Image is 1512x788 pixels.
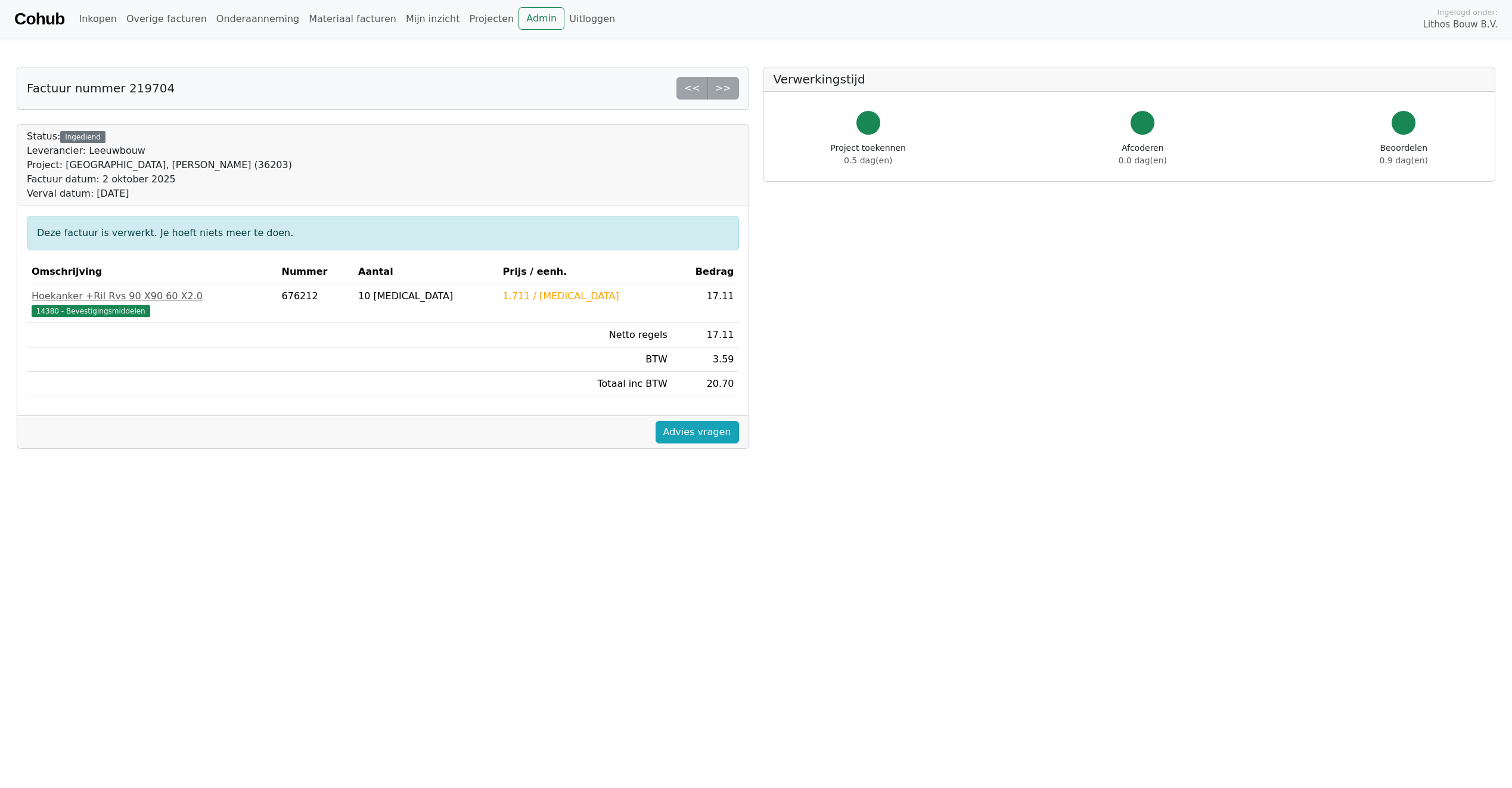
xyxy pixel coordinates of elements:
div: 1.711 / [MEDICAL_DATA] [503,289,667,303]
a: Hoekanker +Ril Rvs 90 X90 60 X2.014380 - Bevestigingsmiddelen [32,289,272,318]
a: Uitloggen [564,7,620,31]
td: 3.59 [672,348,739,372]
a: Onderaanneming [212,7,304,31]
th: Aantal [353,260,498,284]
th: Bedrag [672,260,739,284]
th: Omschrijving [27,260,277,284]
a: Cohub [14,5,64,33]
span: 14380 - Bevestigingsmiddelen [32,305,150,317]
td: 17.11 [672,284,739,323]
span: Lithos Bouw B.V. [1423,18,1498,32]
a: Inkopen [74,7,121,31]
span: 0.9 dag(en) [1380,156,1428,165]
div: Project: [GEOGRAPHIC_DATA], [PERSON_NAME] (36203) [27,158,292,172]
a: Advies vragen [656,421,739,443]
span: Ingelogd onder: [1437,7,1498,18]
th: Prijs / eenh. [498,260,672,284]
td: Totaal inc BTW [498,372,672,396]
h5: Factuur nummer 219704 [27,81,175,95]
div: Hoekanker +Ril Rvs 90 X90 60 X2.0 [32,289,272,303]
div: Factuur datum: 2 oktober 2025 [27,172,292,187]
td: BTW [498,348,672,372]
a: Materiaal facturen [304,7,401,31]
a: Projecten [464,7,519,31]
th: Nummer [277,260,354,284]
div: Leverancier: Leeuwbouw [27,144,292,158]
div: Deze factuur is verwerkt. Je hoeft niets meer te doen. [27,216,739,250]
h5: Verwerkingstijd [774,72,1486,86]
td: 17.11 [672,323,739,348]
div: Afcoderen [1119,142,1167,167]
span: 0.5 dag(en) [844,156,892,165]
div: Verval datum: [DATE] [27,187,292,201]
td: Netto regels [498,323,672,348]
div: 10 [MEDICAL_DATA] [358,289,493,303]
span: 0.0 dag(en) [1119,156,1167,165]
div: Ingediend [60,131,105,143]
td: 676212 [277,284,354,323]
div: Project toekennen [831,142,906,167]
div: Beoordelen [1380,142,1428,167]
a: Overige facturen [122,7,212,31]
div: Status: [27,129,292,201]
a: Admin [519,7,564,30]
a: Mijn inzicht [401,7,465,31]
td: 20.70 [672,372,739,396]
